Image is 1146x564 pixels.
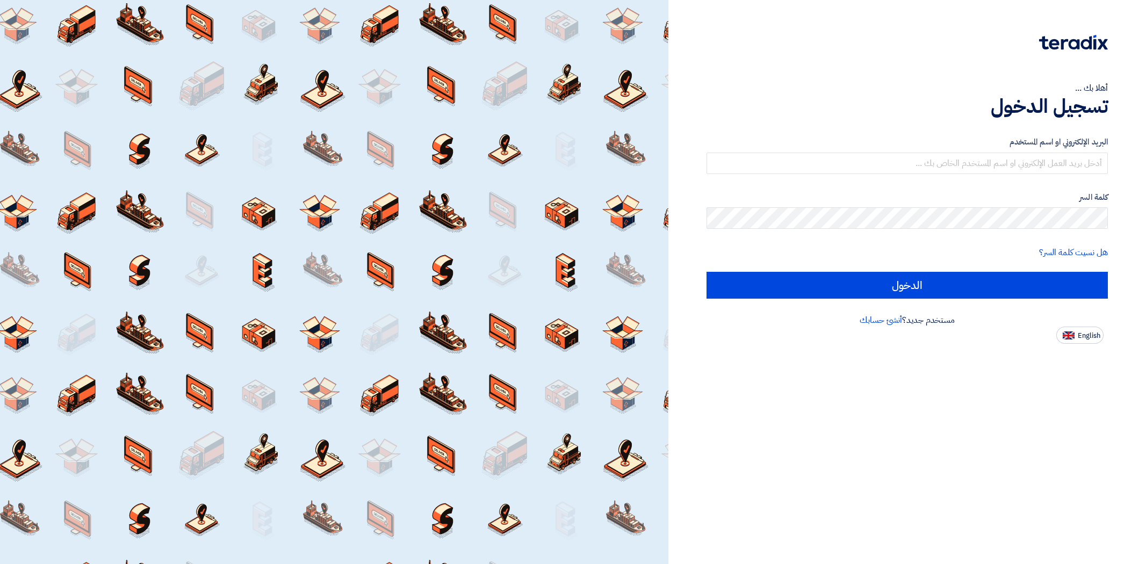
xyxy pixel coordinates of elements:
div: مستخدم جديد؟ [707,314,1108,327]
button: English [1056,327,1104,344]
a: هل نسيت كلمة السر؟ [1039,246,1108,259]
a: أنشئ حسابك [860,314,902,327]
label: كلمة السر [707,191,1108,204]
img: Teradix logo [1039,35,1108,50]
input: الدخول [707,272,1108,299]
div: أهلا بك ... [707,82,1108,95]
span: English [1078,332,1100,339]
label: البريد الإلكتروني او اسم المستخدم [707,136,1108,148]
input: أدخل بريد العمل الإلكتروني او اسم المستخدم الخاص بك ... [707,153,1108,174]
h1: تسجيل الدخول [707,95,1108,118]
img: en-US.png [1063,331,1075,339]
